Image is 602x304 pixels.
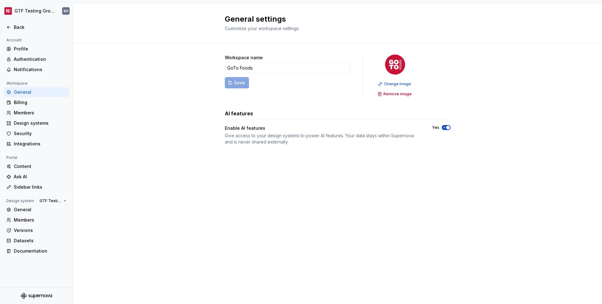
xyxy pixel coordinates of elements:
[4,225,69,235] a: Versions
[4,128,69,139] a: Security
[4,80,30,87] div: Workspace
[14,141,66,147] div: Integrations
[432,125,439,130] label: Yes
[225,110,253,117] h3: AI features
[4,65,69,75] a: Notifications
[14,110,66,116] div: Members
[225,26,300,31] span: Customize your workspace settings.
[385,55,405,75] img: f4f33d50-0937-4074-a32a-c7cda971eed1.png
[4,205,69,215] a: General
[376,90,415,98] button: Remove image
[4,246,69,256] a: Documentation
[4,7,12,15] img: f4f33d50-0937-4074-a32a-c7cda971eed1.png
[14,217,66,223] div: Members
[40,198,61,203] span: GTF Testing Grounds
[64,8,68,13] div: BH
[14,174,66,180] div: Ask AI
[14,24,66,30] div: Back
[21,293,52,299] svg: Supernova Logo
[4,139,69,149] a: Integrations
[4,36,24,44] div: Account
[225,133,421,145] div: Give access to your design systems to power AI features. Your data stays within Supernova and is ...
[14,130,66,137] div: Security
[4,236,69,246] a: Datasets
[14,56,66,62] div: Authentication
[4,87,69,97] a: General
[384,81,411,86] span: Change image
[4,54,69,64] a: Authentication
[4,161,69,171] a: Content
[376,80,414,88] button: Change image
[4,215,69,225] a: Members
[4,197,37,205] div: Design system
[14,89,66,95] div: General
[14,163,66,170] div: Content
[1,4,71,18] button: GTF Testing GroundsBH
[14,227,66,233] div: Versions
[14,248,66,254] div: Documentation
[4,118,69,128] a: Design systems
[14,8,55,14] div: GTF Testing Grounds
[4,172,69,182] a: Ask AI
[225,125,421,131] div: Enable AI features
[4,108,69,118] a: Members
[4,182,69,192] a: Sidebar links
[14,66,66,73] div: Notifications
[14,46,66,52] div: Profile
[14,99,66,106] div: Billing
[14,120,66,126] div: Design systems
[4,44,69,54] a: Profile
[225,55,263,61] label: Workspace name
[4,97,69,107] a: Billing
[225,14,443,24] h2: General settings
[14,238,66,244] div: Datasets
[4,22,69,32] a: Back
[14,207,66,213] div: General
[4,154,20,161] div: Portal
[14,184,66,190] div: Sidebar links
[383,92,412,97] span: Remove image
